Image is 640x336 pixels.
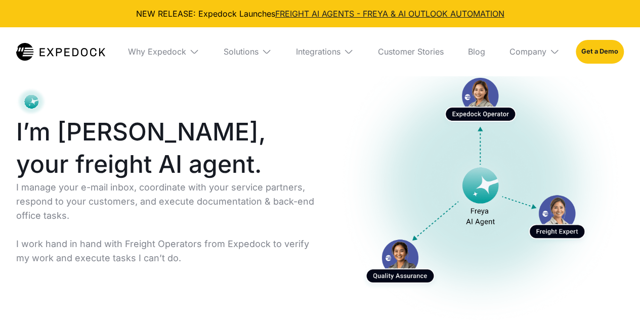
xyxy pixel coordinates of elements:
div: Integrations [296,46,340,57]
a: open lightbox [337,39,624,325]
a: FREIGHT AI AGENTS - FREYA & AI OUTLOOK AUTOMATION [275,9,504,19]
div: Company [501,27,568,76]
div: Why Expedock [128,46,186,57]
p: I manage your e-mail inbox, coordinate with your service partners, respond to your customers, and... [16,180,321,265]
a: Blog [460,27,493,76]
a: Get a Demo [576,40,624,63]
a: Customer Stories [370,27,452,76]
h1: I’m [PERSON_NAME], your freight AI agent. [16,116,321,180]
div: NEW RELEASE: Expedock Launches [8,8,632,19]
div: Company [509,46,546,57]
div: Why Expedock [120,27,207,76]
div: Solutions [216,27,280,76]
div: Solutions [224,46,259,57]
div: Integrations [288,27,362,76]
iframe: Chat Widget [589,287,640,336]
